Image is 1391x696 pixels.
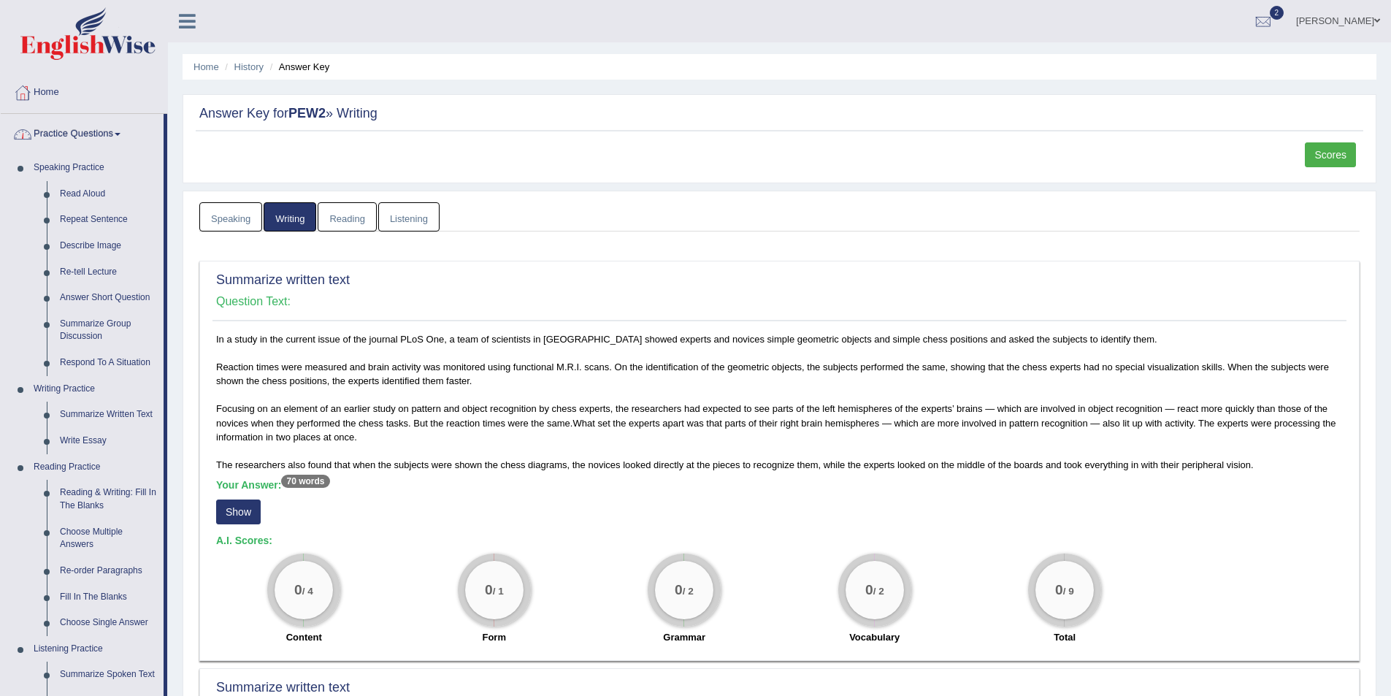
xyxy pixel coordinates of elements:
big: 0 [675,582,683,598]
a: Reading & Writing: Fill In The Blanks [53,480,164,519]
b: Your Answer: [216,479,330,491]
label: Total [1054,630,1076,644]
button: Show [216,500,261,524]
strong: PEW2 [288,106,326,121]
a: Re-order Paragraphs [53,558,164,584]
a: Write Essay [53,428,164,454]
big: 0 [865,582,873,598]
sup: 70 words [281,475,329,488]
a: Respond To A Situation [53,350,164,376]
div: In a study in the current issue of the journal PLoS One, a team of scientists in [GEOGRAPHIC_DATA... [212,332,1346,653]
a: Describe Image [53,233,164,259]
big: 0 [485,582,493,598]
a: History [234,61,264,72]
li: Answer Key [267,60,330,74]
label: Vocabulary [849,630,900,644]
small: / 1 [492,586,503,597]
a: Answer Short Question [53,285,164,311]
label: Grammar [663,630,705,644]
a: Repeat Sentence [53,207,164,233]
small: / 4 [302,586,313,597]
a: Practice Questions [1,114,164,150]
a: Summarize Written Text [53,402,164,428]
h2: Answer Key for » Writing [199,107,1360,121]
a: Reading [318,202,376,232]
a: Summarize Group Discussion [53,311,164,350]
a: Speaking Practice [27,155,164,181]
label: Content [286,630,322,644]
small: / 2 [683,586,694,597]
a: Summarize Spoken Text [53,662,164,688]
label: Form [482,630,506,644]
a: Writing [264,202,316,232]
a: Scores [1305,142,1356,167]
a: Listening [378,202,440,232]
span: 2 [1270,6,1284,20]
h4: Question Text: [216,295,1343,308]
a: Reading Practice [27,454,164,481]
a: Speaking [199,202,262,232]
a: Fill In The Blanks [53,584,164,611]
big: 0 [294,582,302,598]
a: Re-tell Lecture [53,259,164,286]
a: Choose Multiple Answers [53,519,164,558]
a: Writing Practice [27,376,164,402]
small: / 9 [1063,586,1074,597]
a: Home [193,61,219,72]
b: A.I. Scores: [216,535,272,546]
a: Listening Practice [27,636,164,662]
a: Choose Single Answer [53,610,164,636]
h2: Summarize written text [216,273,1343,288]
a: Read Aloud [53,181,164,207]
small: / 2 [873,586,884,597]
a: Home [1,72,167,109]
big: 0 [1055,582,1063,598]
h2: Summarize written text [216,681,1343,695]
